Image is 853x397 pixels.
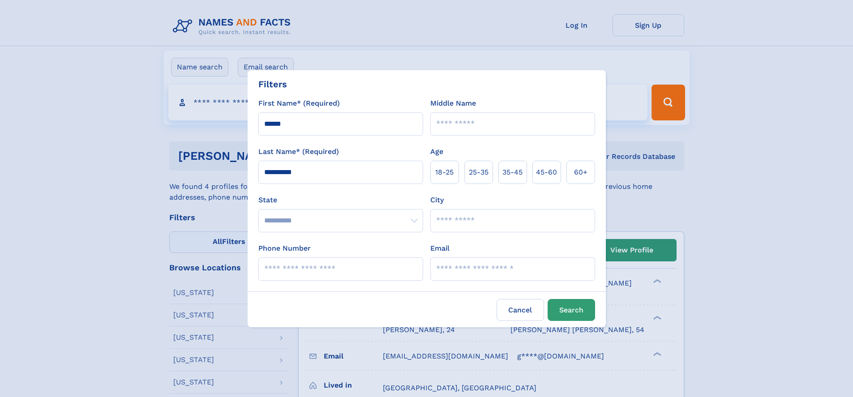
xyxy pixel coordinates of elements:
[258,77,287,91] div: Filters
[430,195,444,205] label: City
[430,243,450,254] label: Email
[574,167,587,178] span: 60+
[497,299,544,321] label: Cancel
[536,167,557,178] span: 45‑60
[258,146,339,157] label: Last Name* (Required)
[258,243,311,254] label: Phone Number
[548,299,595,321] button: Search
[430,98,476,109] label: Middle Name
[435,167,454,178] span: 18‑25
[258,98,340,109] label: First Name* (Required)
[430,146,443,157] label: Age
[258,195,423,205] label: State
[502,167,523,178] span: 35‑45
[469,167,489,178] span: 25‑35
